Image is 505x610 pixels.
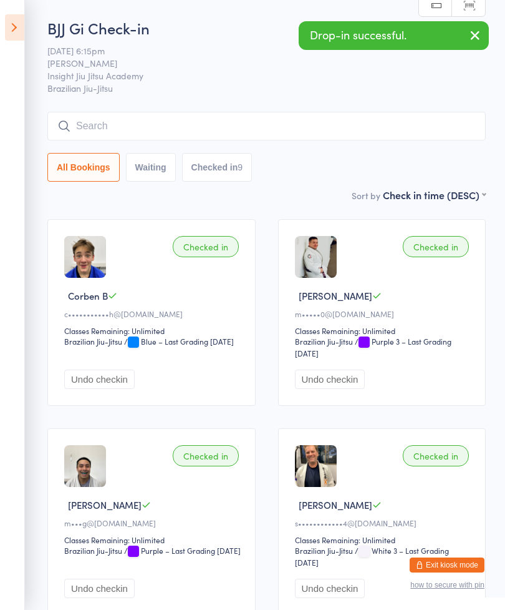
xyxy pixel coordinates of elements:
[47,17,486,38] h2: BJJ Gi Check-in
[299,21,489,50] div: Drop-in successful.
[126,153,176,182] button: Waiting
[64,579,135,598] button: Undo checkin
[173,236,239,257] div: Checked in
[47,153,120,182] button: All Bookings
[295,545,353,556] div: Brazilian Jiu-Jitsu
[124,336,234,347] span: / Blue – Last Grading [DATE]
[182,153,252,182] button: Checked in9
[68,289,108,302] span: Corben B
[64,518,243,528] div: m•••g@[DOMAIN_NAME]
[47,82,486,94] span: Brazilian Jiu-Jitsu
[64,308,243,319] div: c•••••••••••h@[DOMAIN_NAME]
[299,289,372,302] span: [PERSON_NAME]
[47,112,486,140] input: Search
[47,69,466,82] span: Insight Jiu Jitsu Academy
[410,558,484,573] button: Exit kiosk mode
[64,325,243,336] div: Classes Remaining: Unlimited
[403,445,469,466] div: Checked in
[299,498,372,511] span: [PERSON_NAME]
[173,445,239,466] div: Checked in
[64,445,106,487] img: image1722046588.png
[64,545,122,556] div: Brazilian Jiu-Jitsu
[383,188,486,202] div: Check in time (DESC)
[124,545,241,556] span: / Purple – Last Grading [DATE]
[295,370,365,389] button: Undo checkin
[64,370,135,389] button: Undo checkin
[403,236,469,257] div: Checked in
[410,581,484,589] button: how to secure with pin
[47,57,466,69] span: [PERSON_NAME]
[295,308,473,319] div: m•••••0@[DOMAIN_NAME]
[64,236,106,278] img: image1722047117.png
[295,336,353,347] div: Brazilian Jiu-Jitsu
[295,445,337,487] img: image1730794153.png
[47,44,466,57] span: [DATE] 6:15pm
[64,336,122,347] div: Brazilian Jiu-Jitsu
[295,518,473,528] div: s••••••••••••4@[DOMAIN_NAME]
[68,498,142,511] span: [PERSON_NAME]
[238,162,243,172] div: 9
[352,189,380,202] label: Sort by
[295,325,473,336] div: Classes Remaining: Unlimited
[295,534,473,545] div: Classes Remaining: Unlimited
[295,579,365,598] button: Undo checkin
[64,534,243,545] div: Classes Remaining: Unlimited
[295,236,337,278] img: image1721050201.png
